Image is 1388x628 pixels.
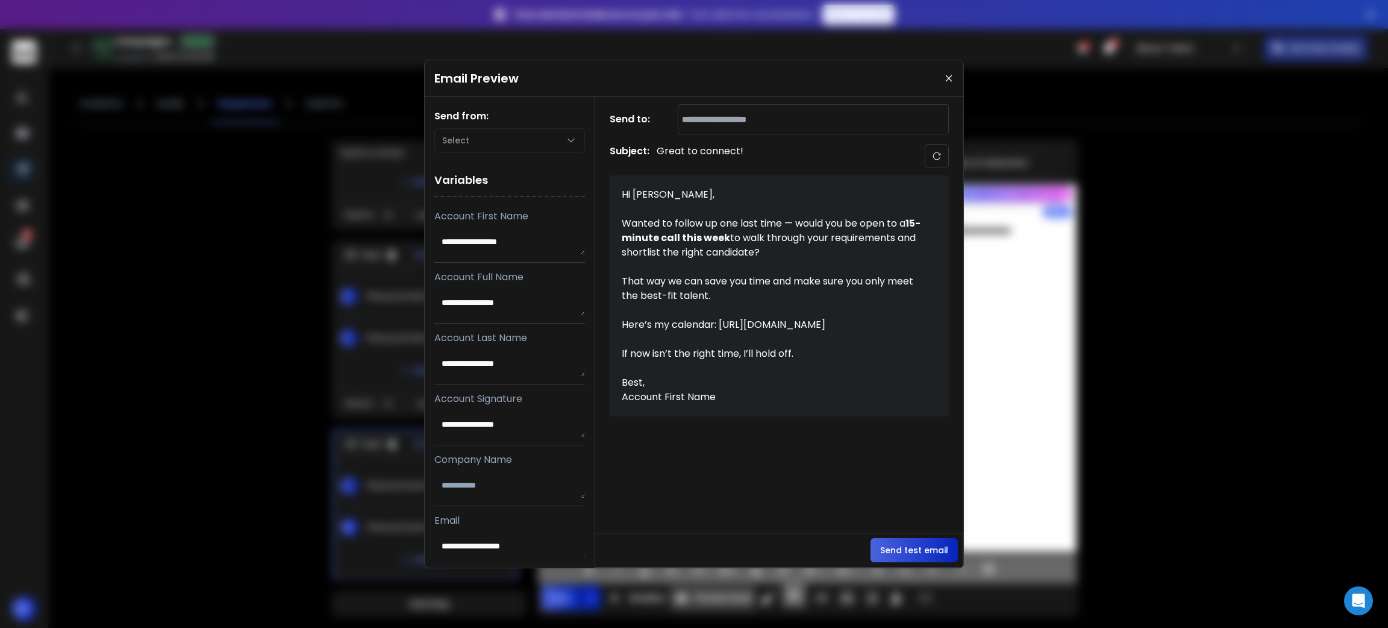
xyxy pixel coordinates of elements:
p: Email [434,513,585,528]
p: Great to connect! [657,144,743,168]
div: Best, [622,375,923,390]
p: Company Name [434,453,585,467]
p: Account Last Name [434,331,585,345]
div: Here’s my calendar: [URL][DOMAIN_NAME] [622,318,923,332]
div: Account First Name [622,390,923,404]
div: Open Intercom Messenger [1344,586,1373,615]
button: Send test email [871,538,958,562]
p: Account First Name [434,209,585,224]
div: If now isn’t the right time, I’ll hold off. [622,347,923,361]
h1: Email Preview [434,70,519,87]
p: Account Signature [434,392,585,406]
h1: Send from: [434,109,585,124]
h1: Variables [434,165,585,197]
div: That way we can save you time and make sure you only meet the best-fit talent. [622,274,923,303]
div: Hi [PERSON_NAME], [622,187,923,202]
h1: Subject: [610,144,649,168]
strong: 15-minute call this week [622,216,921,245]
div: Wanted to follow up one last time — would you be open to a to walk through your requirements and ... [622,216,923,260]
p: Account Full Name [434,270,585,284]
h1: Send to: [610,112,658,127]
